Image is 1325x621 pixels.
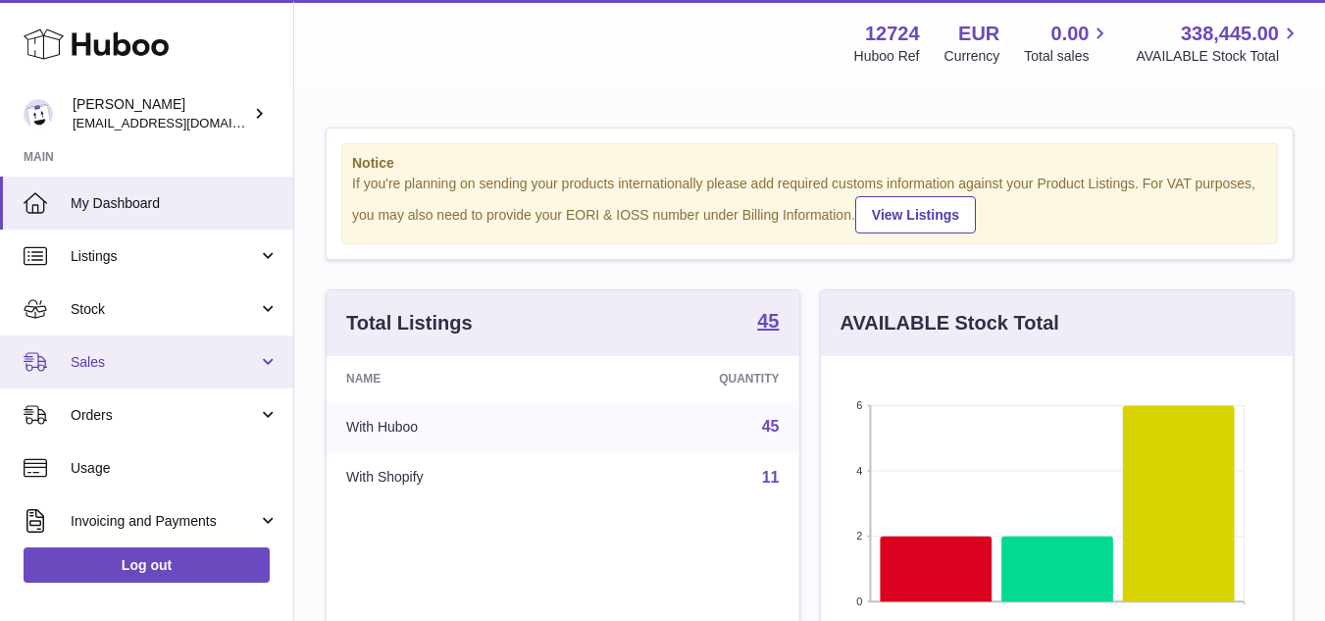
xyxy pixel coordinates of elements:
[841,310,1059,336] h3: AVAILABLE Stock Total
[71,406,258,425] span: Orders
[327,452,582,503] td: With Shopify
[1024,21,1111,66] a: 0.00 Total sales
[71,512,258,531] span: Invoicing and Payments
[71,353,258,372] span: Sales
[71,194,279,213] span: My Dashboard
[854,47,920,66] div: Huboo Ref
[1024,47,1111,66] span: Total sales
[71,459,279,478] span: Usage
[958,21,999,47] strong: EUR
[856,465,862,477] text: 4
[757,311,779,335] a: 45
[856,530,862,542] text: 2
[856,595,862,607] text: 0
[855,196,976,233] a: View Listings
[865,21,920,47] strong: 12724
[346,310,473,336] h3: Total Listings
[1051,21,1090,47] span: 0.00
[73,95,249,132] div: [PERSON_NAME]
[762,418,780,435] a: 45
[1136,47,1301,66] span: AVAILABLE Stock Total
[582,356,799,401] th: Quantity
[856,399,862,411] text: 6
[327,356,582,401] th: Name
[762,469,780,486] a: 11
[24,99,53,129] img: internalAdmin-12724@internal.huboo.com
[352,154,1267,173] strong: Notice
[73,115,288,130] span: [EMAIL_ADDRESS][DOMAIN_NAME]
[71,247,258,266] span: Listings
[352,175,1267,233] div: If you're planning on sending your products internationally please add required customs informati...
[757,311,779,331] strong: 45
[944,47,1000,66] div: Currency
[71,300,258,319] span: Stock
[1181,21,1279,47] span: 338,445.00
[1136,21,1301,66] a: 338,445.00 AVAILABLE Stock Total
[24,547,270,583] a: Log out
[327,401,582,452] td: With Huboo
